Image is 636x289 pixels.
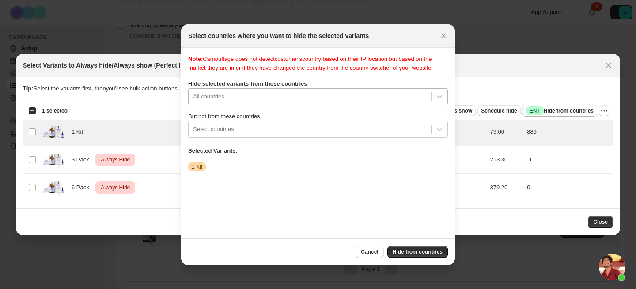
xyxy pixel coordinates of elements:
[524,146,613,174] td: -1
[23,85,34,92] strong: Tip:
[477,105,520,116] button: Schedule hide
[23,61,209,70] h2: Select Variants to Always hide/Always show (Perfect Iodine Kit)
[99,182,132,193] span: Always Hide
[487,174,524,202] td: 379.20
[393,248,443,255] span: Hide from countries
[522,105,597,117] button: SuccessENTHide from countries
[524,118,613,146] td: 889
[435,105,476,116] button: Always show
[530,107,540,114] span: ENT
[72,183,94,192] span: 6 Pack
[524,174,613,202] td: 0
[526,106,594,115] span: Hide from countries
[188,31,369,40] h2: Select countries where you want to hide the selected variants
[599,105,609,116] button: More actions
[188,56,203,62] b: Note:
[487,118,524,146] td: 79.00
[188,55,448,72] div: Camouflage does not detect customer's country based on their IP location but based on the market ...
[356,246,383,258] button: Cancel
[42,121,64,143] img: AP_PerfectIodineKit_Group.png
[72,128,88,136] span: 1 Kit
[42,149,64,171] img: AP_PerfectIodineKit_Group.png
[361,248,378,255] span: Cancel
[23,84,613,93] p: Select the variants first, then you'll see bulk action buttons
[188,147,238,154] b: Selected Variants:
[99,154,132,165] span: Always Hide
[439,107,472,114] span: Always show
[42,107,68,114] span: 1 selected
[599,254,625,280] div: Open chat
[72,155,94,164] span: 3 Pack
[188,113,260,120] span: But not from these countries
[481,107,517,114] span: Schedule hide
[437,30,450,42] button: Close
[588,216,613,228] button: Close
[387,246,448,258] button: Hide from countries
[593,218,608,225] span: Close
[602,59,615,71] button: Close
[192,163,202,170] span: 1 Kit
[487,146,524,174] td: 213.30
[188,80,307,87] b: Hide selected variants from these countries
[42,176,64,199] img: AP_PerfectIodineKit_Group.png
